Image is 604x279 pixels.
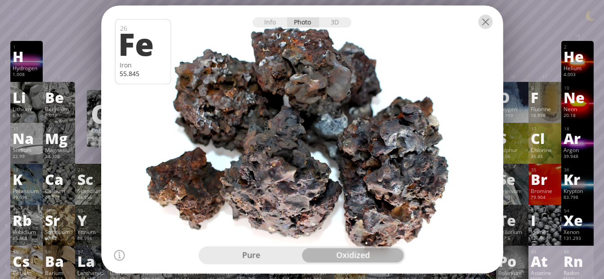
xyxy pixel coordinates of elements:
div: 39.948 [564,153,591,161]
h1: Talbica. Interactive chemistry [4,4,600,23]
div: Po [498,254,526,268]
div: 18.998 [531,112,559,120]
div: Rubidium [13,228,40,235]
div: 85 [531,249,559,255]
div: Br [531,172,559,186]
div: 19 [13,167,40,173]
div: 44.956 [77,194,105,202]
div: Tellurium [498,228,526,235]
div: Lanthanum [77,269,105,276]
div: 22.99 [13,153,40,161]
div: Ca [45,172,73,186]
div: Sulphur [498,146,526,153]
div: 2 [564,44,591,50]
div: Xe [564,213,591,227]
div: Potassium [13,187,40,194]
div: 37 [13,208,40,214]
div: Fluorine [531,105,559,112]
div: 79.904 [531,194,559,202]
div: Rb [13,213,40,227]
div: Beryllium [45,105,73,112]
div: 1 [13,44,40,50]
div: 52 [499,208,526,214]
div: 20.18 [564,112,591,120]
div: 78.971 [498,194,526,202]
div: oxidized [302,248,404,263]
div: Iodine [531,228,559,235]
div: 126.904 [531,235,559,243]
div: 55.845 [120,69,166,78]
div: Na [13,131,40,145]
div: 56 [45,249,73,255]
div: 8 [499,85,526,91]
div: 86 [564,249,591,255]
div: 11 [13,126,40,132]
div: Cs [13,254,40,268]
div: Li [13,90,40,104]
div: Rn [564,254,591,268]
div: F [531,90,559,104]
div: Neon [564,105,591,112]
div: Cesium [13,269,40,276]
div: Ne [564,90,591,104]
div: 85.468 [13,235,40,243]
div: Cl [531,131,559,145]
div: 34 [499,167,526,173]
div: Be [45,90,73,104]
div: Helium [564,64,591,72]
div: pure [201,248,302,263]
div: At [531,254,559,268]
div: 131.293 [564,235,591,243]
div: Iron [120,61,166,69]
div: 39.098 [13,194,40,202]
div: Lithium [13,105,40,112]
div: 36 [564,167,591,173]
div: S [498,131,526,145]
div: K [13,172,40,186]
div: 87.62 [45,235,73,243]
div: Bromine [531,187,559,194]
div: 40.078 [45,194,73,202]
div: 20 [45,167,73,173]
div: 4 [45,85,73,91]
div: Mg [45,131,73,145]
div: Fe [118,28,165,59]
div: 15.999 [498,112,526,120]
div: Hydrogen [13,64,40,72]
div: Chlorine [531,146,559,153]
div: 57 [78,249,105,255]
div: 35.45 [531,153,559,161]
div: Radon [564,269,591,276]
div: Strontium [45,228,73,235]
div: O [498,90,526,104]
div: Barium [45,269,73,276]
div: 10 [564,85,591,91]
div: Astatine [531,269,559,276]
div: Y [77,213,105,227]
div: H [13,49,40,63]
div: Polonium [498,269,526,276]
div: 32.06 [498,153,526,161]
div: 9.012 [45,112,73,120]
div: Xenon [564,228,591,235]
div: Krypton [564,187,591,194]
div: Argon [564,146,591,153]
div: Sr [45,213,73,227]
div: 83.798 [564,194,591,202]
div: Te [498,213,526,227]
div: He [564,49,591,63]
div: 39 [78,208,105,214]
div: Kr [564,172,591,186]
div: 9 [531,85,559,91]
div: 55 [13,249,40,255]
div: 16 [499,126,526,132]
div: Ba [45,254,73,268]
div: Calcium [45,187,73,194]
div: 27 [92,94,132,103]
div: 17 [531,126,559,132]
div: Yttrium [77,228,105,235]
div: 18 [564,126,591,132]
div: Magnesium [45,146,73,153]
div: 12 [45,126,73,132]
div: Info [253,17,287,27]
